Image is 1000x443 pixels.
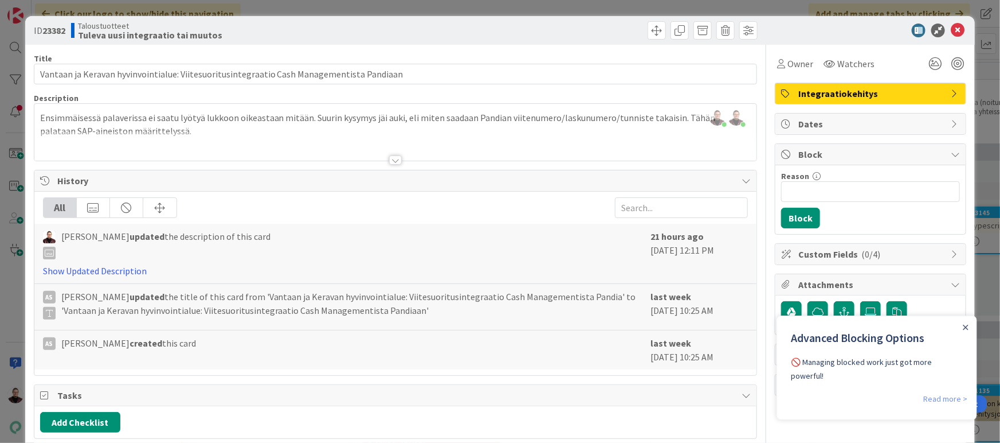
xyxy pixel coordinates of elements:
[798,147,945,161] span: Block
[61,290,645,320] span: [PERSON_NAME] the title of this card from 'Vantaan ja Keravan hyvinvointialue: Viitesuoritusinteg...
[798,278,945,292] span: Attachments
[781,208,820,228] button: Block
[130,231,164,242] b: updated
[43,231,56,243] img: AA
[798,87,945,100] span: Integraatiokehitys
[650,291,691,302] b: last week
[728,110,744,126] img: GyOPHTWdLeFzhezoR5WqbUuXKKP5xpSS.jpg
[787,57,813,71] span: Owner
[650,336,748,364] div: [DATE] 10:25 AM
[650,230,748,278] div: [DATE] 12:11 PM
[40,111,751,137] p: Ensimmäisessä palaverissa ei saatu lyötyä lukkoon oikeastaan mitään. Suurin kysymys jäi auki, eli...
[44,198,77,217] div: All
[130,337,162,349] b: created
[130,291,164,302] b: updated
[43,265,147,277] a: Show Updated Description
[781,171,809,181] label: Reason
[61,336,196,350] span: [PERSON_NAME] this card
[61,230,270,259] span: [PERSON_NAME] the description of this card
[78,21,222,30] span: Taloustuotteet
[837,57,874,71] span: Watchers
[24,2,52,15] span: Support
[34,53,52,64] label: Title
[709,110,726,126] img: GyOPHTWdLeFzhezoR5WqbUuXKKP5xpSS.jpg
[777,316,977,420] iframe: UserGuiding Product Updates Slide Out
[650,337,691,349] b: last week
[798,247,945,261] span: Custom Fields
[650,231,704,242] b: 21 hours ago
[40,412,120,433] button: Add Checklist
[34,64,758,84] input: type card name here...
[43,337,56,350] div: AS
[650,290,748,324] div: [DATE] 10:25 AM
[57,174,736,188] span: History
[43,291,56,304] div: AS
[798,117,945,131] span: Dates
[78,30,222,40] b: Tuleva uusi integraatio tai muutos
[57,388,736,402] span: Tasks
[34,93,79,103] span: Description
[861,248,880,260] span: ( 0/4 )
[615,197,748,218] input: Search...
